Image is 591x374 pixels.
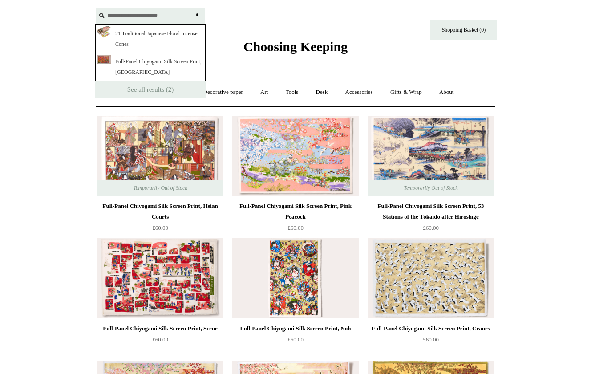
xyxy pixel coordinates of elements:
a: 21 Traditional Japanese Floral Incense Cones [95,24,206,53]
a: Full-Panel Chiyogami Silk Screen Print, Heian Courts £60.00 [97,201,223,237]
a: Gifts & Wrap [382,81,430,104]
a: Full-Panel Chiyogami Silk Screen Print, Cranes £60.00 [368,323,494,360]
a: Full-Panel Chiyogami Silk Screen Print, Noh Full-Panel Chiyogami Silk Screen Print, Noh [232,238,359,318]
img: Full-Panel Chiyogami Silk Screen Print, Cranes [368,238,494,318]
span: Temporarily Out of Stock [124,180,196,196]
a: Full-Panel Chiyogami Silk Screen Print, 53 Stations of the Tōkaidō after Hiroshige £60.00 [368,201,494,237]
span: £60.00 [287,336,304,343]
span: Temporarily Out of Stock [395,180,466,196]
div: Full-Panel Chiyogami Silk Screen Print, Scene [99,323,221,334]
a: About [431,81,462,104]
div: Full-Panel Chiyogami Silk Screen Print, Heian Courts [99,201,221,222]
span: £60.00 [423,336,439,343]
img: Full-Panel Chiyogami Silk Screen Print, Heian Courts [97,116,223,196]
a: Full-Panel Chiyogami Silk Screen Print, Pink Peacock £60.00 [232,201,359,237]
span: Choosing Keeping [243,39,348,54]
a: Full-Panel Chiyogami Silk Screen Print, Scene Full-Panel Chiyogami Silk Screen Print, Scene [97,238,223,318]
div: Full-Panel Chiyogami Silk Screen Print, Pink Peacock [235,201,356,222]
a: Accessories [337,81,381,104]
img: CopyrightChoosingKeeping2022021415798RT_thumb.jpg [97,55,111,64]
div: Full-Panel Chiyogami Silk Screen Print, Cranes [370,323,492,334]
a: Desk [308,81,336,104]
span: £60.00 [152,336,168,343]
img: Full-Panel Chiyogami Silk Screen Print, Noh [232,238,359,318]
a: Choosing Keeping [243,46,348,53]
a: See all results (2) [95,81,206,98]
a: Full-Panel Chiyogami Silk Screen Print, Heian Courts Full-Panel Chiyogami Silk Screen Print, Heia... [97,116,223,196]
img: Full-Panel Chiyogami Silk Screen Print, Pink Peacock [232,116,359,196]
span: £60.00 [287,224,304,231]
img: Full-Panel Chiyogami Silk Screen Print, Scene [97,238,223,318]
img: Full-Panel Chiyogami Silk Screen Print, 53 Stations of the Tōkaidō after Hiroshige [368,116,494,196]
a: Full-Panel Chiyogami Silk Screen Print, 53 Stations of the Tōkaidō after Hiroshige Full-Panel Chi... [368,116,494,196]
a: Shopping Basket (0) [430,20,497,40]
span: £60.00 [423,224,439,231]
a: Full-Panel Chiyogami Silk Screen Print, Scene £60.00 [97,323,223,360]
a: Full-Panel Chiyogami Silk Screen Print, Pink Peacock Full-Panel Chiyogami Silk Screen Print, Pink... [232,116,359,196]
a: Tools [278,81,307,104]
div: Full-Panel Chiyogami Silk Screen Print, 53 Stations of the Tōkaidō after Hiroshige [370,201,492,222]
span: £60.00 [152,224,168,231]
a: Decorative paper [195,81,251,104]
div: Full-Panel Chiyogami Silk Screen Print, Noh [235,323,356,334]
a: Full-Panel Chiyogami Silk Screen Print, Cranes Full-Panel Chiyogami Silk Screen Print, Cranes [368,238,494,318]
a: Art [252,81,276,104]
img: eOoelvcde2g2PrRKNg8ZHLn-Qj2T8Yykl7j0boS5eAY_thumb.png [97,25,111,38]
a: Full-Panel Chiyogami Silk Screen Print, Noh £60.00 [232,323,359,360]
a: Full-Panel Chiyogami Silk Screen Print, [GEOGRAPHIC_DATA] [95,53,206,81]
